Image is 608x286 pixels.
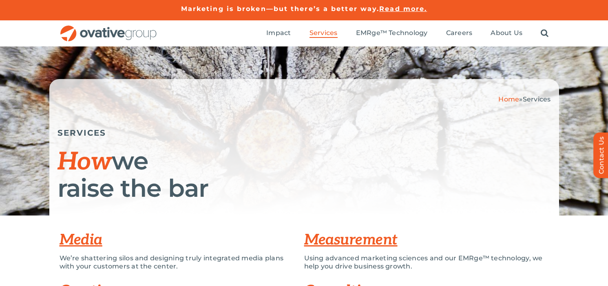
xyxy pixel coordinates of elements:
span: » [498,95,551,103]
a: Services [310,29,338,38]
nav: Menu [266,20,548,46]
p: We’re shattering silos and designing truly integrated media plans with your customers at the center. [60,254,292,271]
span: Impact [266,29,291,37]
a: Home [498,95,519,103]
a: Measurement [304,231,398,249]
span: Careers [446,29,473,37]
a: Media [60,231,102,249]
p: Using advanced marketing sciences and our EMRge™ technology, we help you drive business growth. [304,254,549,271]
span: How [57,147,112,177]
span: Services [310,29,338,37]
a: OG_Full_horizontal_RGB [60,24,157,32]
a: Impact [266,29,291,38]
span: Services [523,95,551,103]
h1: we raise the bar [57,148,551,201]
span: EMRge™ Technology [356,29,428,37]
a: EMRge™ Technology [356,29,428,38]
a: Marketing is broken—but there’s a better way. [181,5,380,13]
h5: SERVICES [57,128,551,138]
span: About Us [491,29,522,37]
a: Search [541,29,548,38]
a: Careers [446,29,473,38]
a: About Us [491,29,522,38]
a: Read more. [379,5,427,13]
